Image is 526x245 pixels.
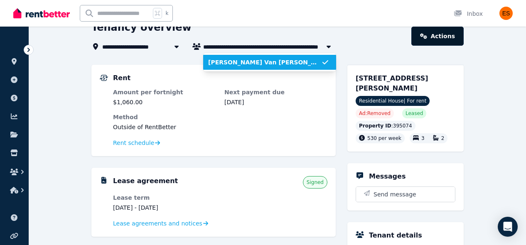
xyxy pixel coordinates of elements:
span: Rent schedule [113,139,154,147]
div: Inbox [454,10,483,18]
img: Rental Payments [100,75,108,81]
span: Residential House | For rent [356,96,430,106]
a: Rent schedule [113,139,160,147]
span: Leased [406,110,423,117]
a: Actions [411,27,464,46]
dd: [DATE] - [DATE] [113,203,216,212]
dt: Method [113,113,327,121]
span: Ad: Removed [359,110,391,117]
dd: [DATE] [224,98,327,106]
h5: Lease agreement [113,176,178,186]
img: Evangeline Samoilov [499,7,513,20]
a: Lease agreements and notices [113,219,208,228]
div: Open Intercom Messenger [498,217,518,237]
dt: Amount per fortnight [113,88,216,96]
span: 2 [441,135,445,141]
span: 530 per week [367,135,401,141]
h5: Rent [113,73,130,83]
dd: $1,060.00 [113,98,216,106]
span: 3 [421,135,425,141]
span: [PERSON_NAME] Van [PERSON_NAME] and [PERSON_NAME] [PERSON_NAME] [208,58,321,66]
dd: Outside of RentBetter [113,123,327,131]
span: [STREET_ADDRESS][PERSON_NAME] [356,74,428,92]
h1: Tenancy overview [91,21,192,34]
button: Send message [356,187,455,202]
span: Property ID [359,122,391,129]
span: Lease agreements and notices [113,219,202,228]
dt: Next payment due [224,88,327,96]
h5: Tenant details [369,230,422,240]
img: RentBetter [13,7,70,20]
dt: Lease term [113,194,216,202]
span: Send message [374,190,416,198]
h5: Messages [369,171,406,181]
span: Signed [307,179,324,186]
div: : 395074 [356,121,415,131]
span: k [165,10,168,17]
